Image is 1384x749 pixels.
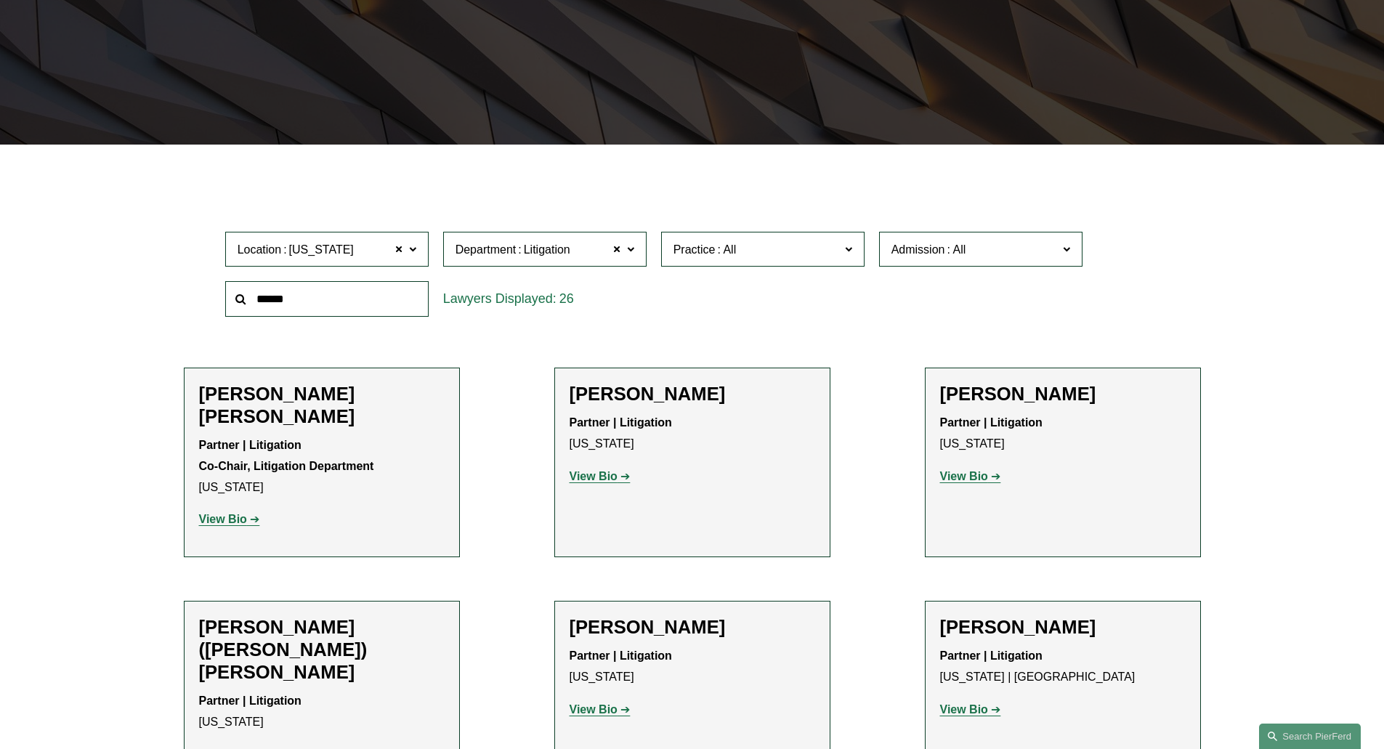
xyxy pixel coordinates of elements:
h2: [PERSON_NAME] [940,616,1186,639]
strong: Partner | Litigation [570,649,672,662]
strong: Partner | Litigation [570,416,672,429]
h2: [PERSON_NAME] [940,383,1186,405]
a: View Bio [940,470,1001,482]
p: [US_STATE] [940,413,1186,455]
strong: View Bio [199,513,247,525]
span: Admission [891,243,945,256]
h2: [PERSON_NAME] [570,383,815,405]
span: [US_STATE] [289,240,354,259]
p: [US_STATE] [199,435,445,498]
span: Location [238,243,282,256]
span: 26 [559,291,574,306]
strong: Partner | Litigation [940,649,1043,662]
span: Litigation [524,240,570,259]
span: Department [456,243,517,256]
p: [US_STATE] [570,646,815,688]
a: View Bio [199,513,260,525]
a: View Bio [570,470,631,482]
h2: [PERSON_NAME] ([PERSON_NAME]) [PERSON_NAME] [199,616,445,684]
strong: Partner | Litigation [940,416,1043,429]
strong: View Bio [940,703,988,716]
p: [US_STATE] | [GEOGRAPHIC_DATA] [940,646,1186,688]
a: Search this site [1259,724,1361,749]
h2: [PERSON_NAME] [PERSON_NAME] [199,383,445,428]
p: [US_STATE] [199,691,445,733]
strong: Partner | Litigation Co-Chair, Litigation Department [199,439,374,472]
strong: View Bio [570,703,618,716]
strong: Partner | Litigation [199,695,302,707]
strong: View Bio [940,470,988,482]
span: Practice [673,243,716,256]
a: View Bio [570,703,631,716]
p: [US_STATE] [570,413,815,455]
strong: View Bio [570,470,618,482]
a: View Bio [940,703,1001,716]
h2: [PERSON_NAME] [570,616,815,639]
